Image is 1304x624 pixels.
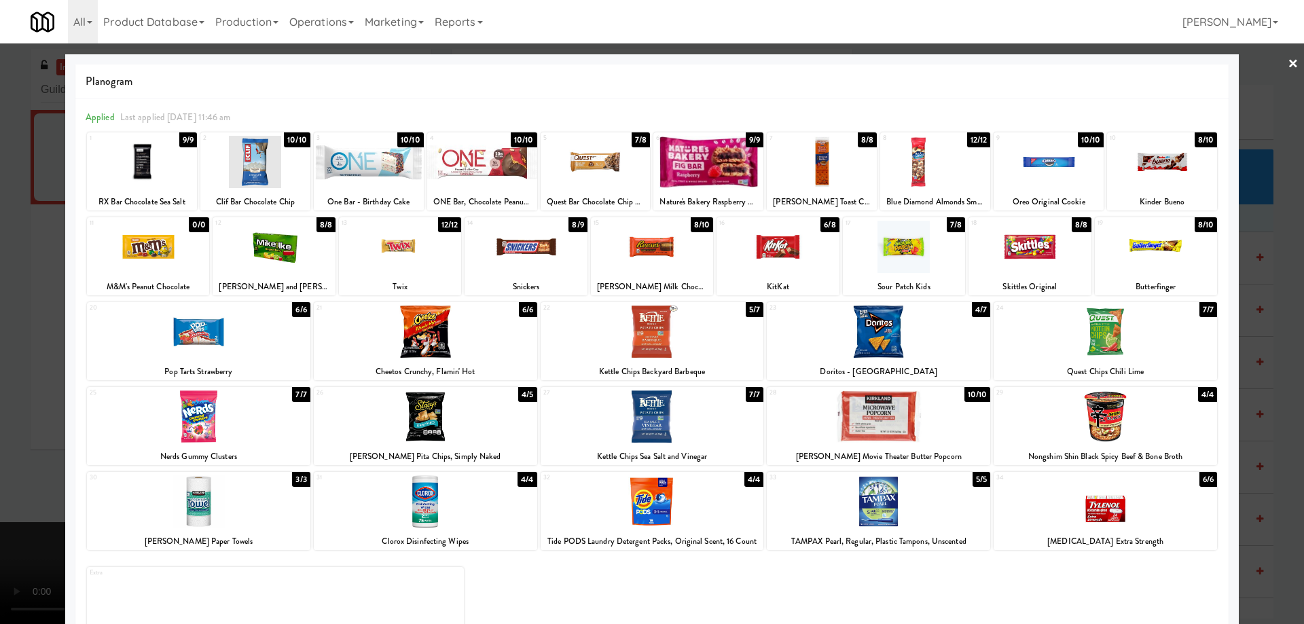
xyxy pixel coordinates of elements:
div: [MEDICAL_DATA] Extra Strength [996,533,1215,550]
div: 277/7Kettle Chips Sea Salt and Vinegar [541,387,764,465]
div: 6/6 [1199,472,1217,487]
div: 9/9 [746,132,763,147]
div: 27 [543,387,652,399]
div: Nongshim Shin Black Spicy Beef & Bone Broth [996,448,1215,465]
div: Butterfinger [1095,278,1217,295]
div: Nature's Bakery Raspberry Fig Bar [655,194,761,210]
div: Pop Tarts Strawberry [87,363,310,380]
div: 234/7Doritos - [GEOGRAPHIC_DATA] [767,302,990,380]
div: 69/9Nature's Bakery Raspberry Fig Bar [653,132,763,210]
div: 1 [90,132,142,144]
div: Clif Bar Chocolate Chip [202,194,308,210]
div: ONE Bar, Chocolate Peanut Butter Cup [427,194,537,210]
div: Oreo Original Cookie [996,194,1102,210]
div: 25 [90,387,198,399]
div: 410/10ONE Bar, Chocolate Peanut Butter Cup [427,132,537,210]
div: 32 [543,472,652,483]
div: 4/4 [518,472,537,487]
div: ONE Bar, Chocolate Peanut Butter Cup [429,194,535,210]
div: Nongshim Shin Black Spicy Beef & Bone Broth [994,448,1217,465]
div: 294/4Nongshim Shin Black Spicy Beef & Bone Broth [994,387,1217,465]
div: 7/7 [746,387,763,402]
div: [PERSON_NAME] Toast Chee Peanut Butter [769,194,875,210]
div: Quest Bar Chocolate Chip Cookie Dough [541,194,651,210]
div: 18 [971,217,1030,229]
div: 247/7Quest Chips Chili Lime [994,302,1217,380]
div: 310/10One Bar - Birthday Cake [314,132,424,210]
div: 0/0 [189,217,209,232]
div: 12/12 [967,132,991,147]
div: 158/10[PERSON_NAME] Milk Chocolate Peanut Butter [591,217,713,295]
div: 9/9 [179,132,197,147]
span: Planogram [86,71,1218,92]
div: 24 [996,302,1105,314]
div: Nerds Gummy Clusters [89,448,308,465]
div: 910/10Oreo Original Cookie [994,132,1104,210]
div: 5/7 [746,302,763,317]
div: 6/6 [292,302,310,317]
div: 10/10 [284,132,310,147]
div: Oreo Original Cookie [994,194,1104,210]
div: 3 [316,132,369,144]
div: 29 [996,387,1105,399]
div: 10 [1110,132,1162,144]
div: Kettle Chips Backyard Barbeque [541,363,764,380]
div: [PERSON_NAME] Paper Towels [89,533,308,550]
div: Clorox Disinfecting Wipes [316,533,535,550]
div: 16 [719,217,778,229]
div: Blue Diamond Almonds Smokehouse [880,194,990,210]
div: 2 [203,132,255,144]
div: 8 [883,132,935,144]
div: 34 [996,472,1105,483]
div: [PERSON_NAME] Milk Chocolate Peanut Butter [591,278,713,295]
div: 7/7 [292,387,310,402]
div: 335/5TAMPAX Pearl, Regular, Plastic Tampons, Unscented [767,472,990,550]
div: Blue Diamond Almonds Smokehouse [882,194,988,210]
div: [PERSON_NAME] Movie Theater Butter Popcorn [767,448,990,465]
div: 7 [769,132,822,144]
div: 225/7Kettle Chips Backyard Barbeque [541,302,764,380]
a: × [1288,43,1299,86]
div: 10/10 [397,132,424,147]
div: Skittles Original [971,278,1089,295]
div: KitKat [719,278,837,295]
div: Clorox Disinfecting Wipes [314,533,537,550]
div: KitKat [717,278,839,295]
div: Quest Bar Chocolate Chip Cookie Dough [543,194,649,210]
img: Micromart [31,10,54,34]
div: Tide PODS Laundry Detergent Packs, Original Scent, 16 Count [543,533,762,550]
div: M&M's Peanut Chocolate [89,278,207,295]
div: 33 [769,472,878,483]
div: 216/6Cheetos Crunchy, Flamin' Hot [314,302,537,380]
div: [PERSON_NAME] Pita Chips, Simply Naked [316,448,535,465]
div: M&M's Peanut Chocolate [87,278,209,295]
div: 26 [316,387,425,399]
div: TAMPAX Pearl, Regular, Plastic Tampons, Unscented [767,533,990,550]
div: Sour Patch Kids [843,278,965,295]
div: Doritos - [GEOGRAPHIC_DATA] [769,363,988,380]
div: 14 [467,217,526,229]
div: 57/8Quest Bar Chocolate Chip Cookie Dough [541,132,651,210]
div: 6 [656,132,708,144]
div: Twix [339,278,461,295]
div: TAMPAX Pearl, Regular, Plastic Tampons, Unscented [769,533,988,550]
div: Snickers [467,278,585,295]
div: 8/10 [1195,132,1217,147]
div: 5 [543,132,596,144]
div: 6/6 [519,302,537,317]
div: RX Bar Chocolate Sea Salt [87,194,197,210]
div: 4/7 [972,302,990,317]
div: Tide PODS Laundry Detergent Packs, Original Scent, 16 Count [541,533,764,550]
div: [PERSON_NAME] Toast Chee Peanut Butter [767,194,877,210]
div: 12 [215,217,274,229]
div: RX Bar Chocolate Sea Salt [89,194,195,210]
div: 28 [769,387,878,399]
div: 206/6Pop Tarts Strawberry [87,302,310,380]
div: 4/4 [1198,387,1217,402]
div: 2810/10[PERSON_NAME] Movie Theater Butter Popcorn [767,387,990,465]
div: One Bar - Birthday Cake [316,194,422,210]
div: 264/5[PERSON_NAME] Pita Chips, Simply Naked [314,387,537,465]
div: Twix [341,278,459,295]
div: 7/8 [632,132,650,147]
div: Clif Bar Chocolate Chip [200,194,310,210]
